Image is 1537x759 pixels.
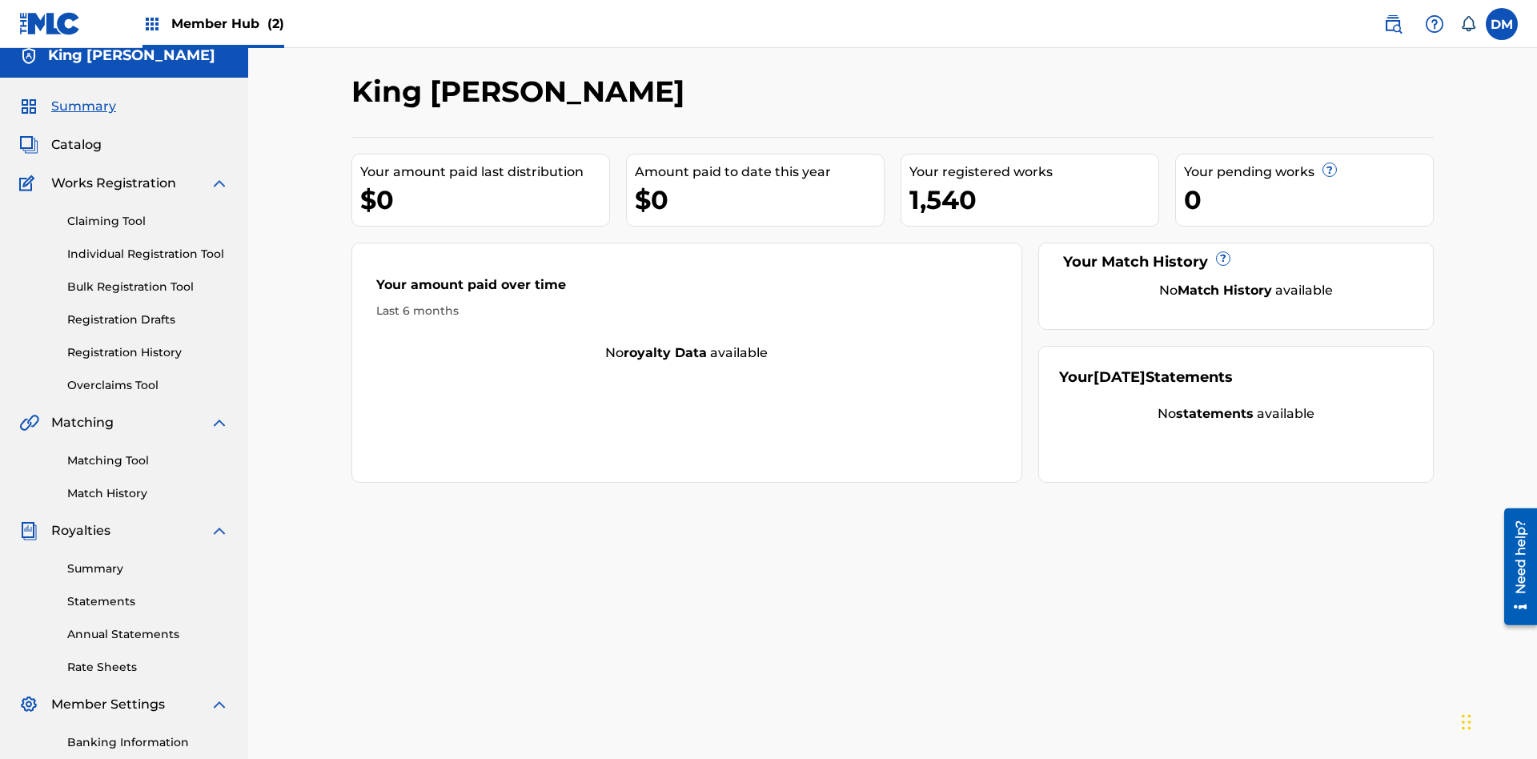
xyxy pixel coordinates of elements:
a: Statements [67,593,229,610]
iframe: Resource Center [1492,502,1537,633]
span: Matching [51,413,114,432]
a: Match History [67,485,229,502]
div: $0 [635,182,884,218]
a: Registration Drafts [67,311,229,328]
div: Help [1419,8,1451,40]
img: Works Registration [19,174,40,193]
a: Bulk Registration Tool [67,279,229,295]
a: Overclaims Tool [67,377,229,394]
img: Accounts [19,46,38,66]
a: Claiming Tool [67,213,229,230]
a: Public Search [1377,8,1409,40]
div: No available [1059,404,1414,424]
span: Member Hub [171,14,284,33]
img: Member Settings [19,695,38,714]
a: Registration History [67,344,229,361]
a: Individual Registration Tool [67,246,229,263]
img: expand [210,413,229,432]
a: CatalogCatalog [19,135,102,155]
div: No available [352,343,1021,363]
div: Your Match History [1059,251,1414,273]
span: Member Settings [51,695,165,714]
div: Notifications [1460,16,1476,32]
a: Summary [67,560,229,577]
a: SummarySummary [19,97,116,116]
div: Your registered works [909,163,1158,182]
span: (2) [267,16,284,31]
span: Catalog [51,135,102,155]
div: Your amount paid last distribution [360,163,609,182]
span: ? [1217,252,1230,265]
strong: royalty data [624,345,707,360]
span: [DATE] [1094,368,1146,386]
div: Your amount paid over time [376,275,997,303]
a: Matching Tool [67,452,229,469]
span: Works Registration [51,174,176,193]
h5: King McTesterson [48,46,215,65]
img: Summary [19,97,38,116]
img: expand [210,695,229,714]
div: User Menu [1486,8,1518,40]
span: Royalties [51,521,110,540]
img: help [1425,14,1444,34]
span: ? [1323,163,1336,176]
div: Your Statements [1059,367,1233,388]
div: Last 6 months [376,303,997,319]
a: Rate Sheets [67,659,229,676]
div: Drag [1462,698,1471,746]
img: expand [210,521,229,540]
a: Banking Information [67,734,229,751]
div: Your pending works [1184,163,1433,182]
strong: Match History [1178,283,1272,298]
div: 1,540 [909,182,1158,218]
img: expand [210,174,229,193]
img: Top Rightsholders [142,14,162,34]
img: search [1383,14,1403,34]
div: 0 [1184,182,1433,218]
h2: King [PERSON_NAME] [351,74,692,110]
img: Catalog [19,135,38,155]
img: Matching [19,413,39,432]
iframe: Chat Widget [1457,682,1537,759]
img: Royalties [19,521,38,540]
span: Summary [51,97,116,116]
div: Amount paid to date this year [635,163,884,182]
div: $0 [360,182,609,218]
a: Annual Statements [67,626,229,643]
strong: statements [1176,406,1254,421]
div: No available [1079,281,1414,300]
img: MLC Logo [19,12,81,35]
